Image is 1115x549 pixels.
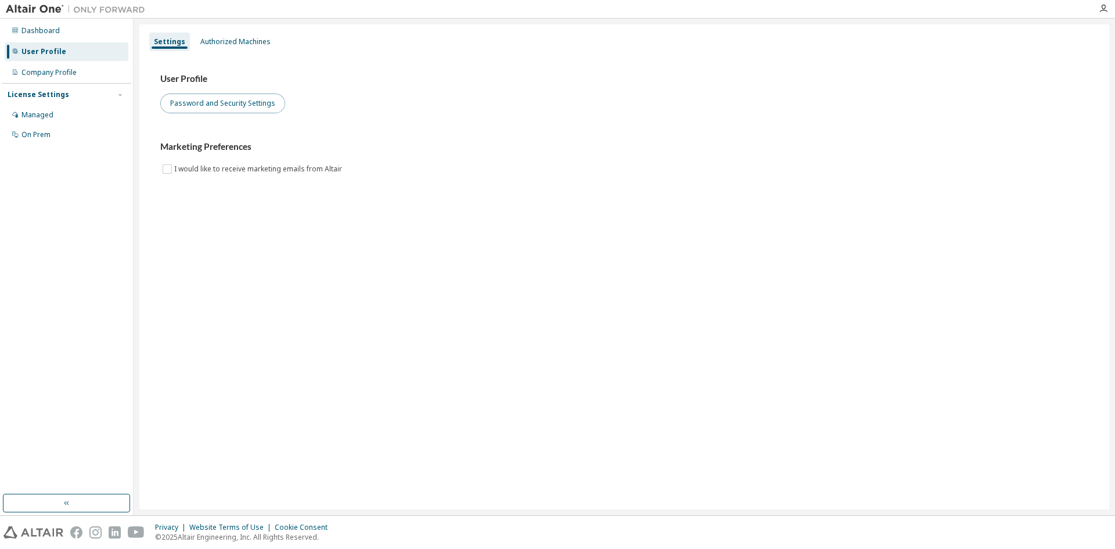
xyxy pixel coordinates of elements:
img: altair_logo.svg [3,526,63,539]
h3: User Profile [160,73,1088,85]
div: Website Terms of Use [189,523,275,532]
img: youtube.svg [128,526,145,539]
div: On Prem [21,130,51,139]
img: Altair One [6,3,151,15]
div: Company Profile [21,68,77,77]
img: instagram.svg [89,526,102,539]
div: Settings [154,37,185,46]
div: Managed [21,110,53,120]
div: Cookie Consent [275,523,334,532]
label: I would like to receive marketing emails from Altair [174,162,344,176]
div: Authorized Machines [200,37,271,46]
img: facebook.svg [70,526,82,539]
h3: Marketing Preferences [160,141,1088,153]
div: Privacy [155,523,189,532]
img: linkedin.svg [109,526,121,539]
div: Dashboard [21,26,60,35]
button: Password and Security Settings [160,94,285,113]
div: User Profile [21,47,66,56]
div: License Settings [8,90,69,99]
p: © 2025 Altair Engineering, Inc. All Rights Reserved. [155,532,334,542]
